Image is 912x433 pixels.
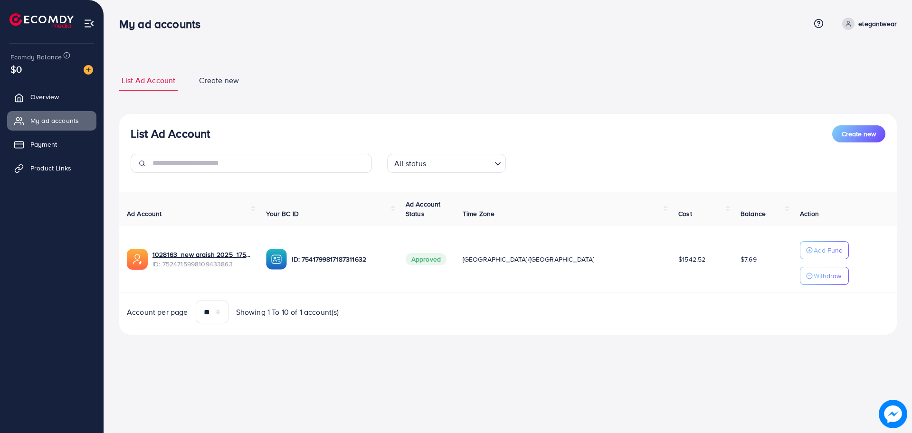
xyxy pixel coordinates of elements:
span: $7.69 [741,254,757,264]
span: Ad Account [127,209,162,218]
span: Cost [678,209,692,218]
span: Time Zone [463,209,494,218]
img: ic-ads-acc.e4c84228.svg [127,249,148,270]
a: My ad accounts [7,111,96,130]
p: ID: 7541799817187311632 [292,254,390,265]
p: Add Fund [814,245,843,256]
img: image [879,400,907,428]
span: All status [392,157,428,170]
span: Overview [30,92,59,102]
img: image [84,65,93,75]
img: ic-ba-acc.ded83a64.svg [266,249,287,270]
div: <span class='underline'>1028163_new araish 2025_1751984578903</span></br>7524715998109433863 [152,250,251,269]
button: Add Fund [800,241,849,259]
img: menu [84,18,95,29]
a: elegantwear [838,18,897,30]
div: Search for option [387,154,506,173]
span: ID: 7524715998109433863 [152,259,251,269]
span: $1542.52 [678,254,705,264]
span: Approved [406,253,446,265]
span: List Ad Account [122,75,175,86]
span: Ad Account Status [406,199,441,218]
span: Payment [30,140,57,149]
span: Create new [199,75,239,86]
input: Search for option [429,155,491,170]
span: Ecomdy Balance [10,52,62,62]
img: logo [9,13,74,28]
h3: My ad accounts [119,17,208,31]
a: Product Links [7,159,96,178]
span: My ad accounts [30,116,79,125]
a: Payment [7,135,96,154]
span: Account per page [127,307,188,318]
span: $0 [10,62,22,76]
a: Overview [7,87,96,106]
p: Withdraw [814,270,841,282]
span: Balance [741,209,766,218]
span: Create new [842,129,876,139]
span: Showing 1 To 10 of 1 account(s) [236,307,339,318]
span: Action [800,209,819,218]
a: 1028163_new araish 2025_1751984578903 [152,250,251,259]
p: elegantwear [858,18,897,29]
span: [GEOGRAPHIC_DATA]/[GEOGRAPHIC_DATA] [463,254,595,264]
span: Product Links [30,163,71,173]
span: Your BC ID [266,209,299,218]
button: Withdraw [800,267,849,285]
h3: List Ad Account [131,127,210,141]
button: Create new [832,125,885,142]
